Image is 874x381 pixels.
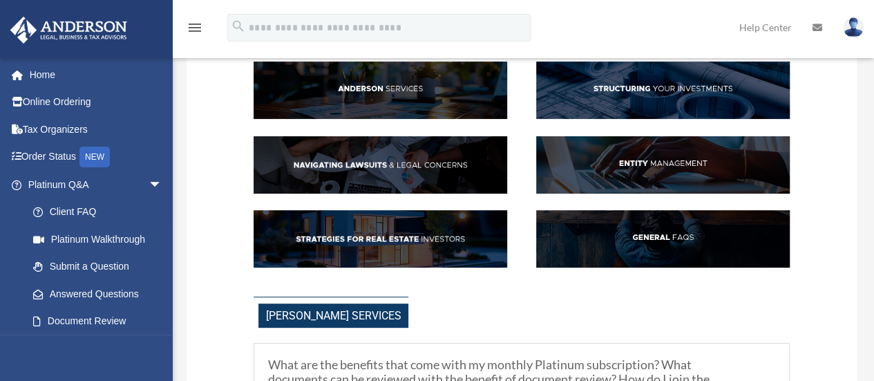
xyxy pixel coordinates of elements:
a: Client FAQ [19,198,176,226]
img: GenFAQ_hdr [536,210,790,268]
a: menu [187,24,203,36]
img: Anderson Advisors Platinum Portal [6,17,131,44]
img: NavLaw_hdr [254,136,507,194]
a: Platinum Q&Aarrow_drop_down [10,171,183,198]
a: Tax Organizers [10,115,183,143]
img: StratsRE_hdr [254,210,507,268]
span: [PERSON_NAME] Services [258,304,408,328]
a: Order StatusNEW [10,143,183,171]
a: Answered Questions [19,280,183,308]
i: menu [187,19,203,36]
a: Submit a Question [19,253,183,281]
img: User Pic [843,17,864,37]
span: arrow_drop_down [149,171,176,199]
a: Platinum Walkthrough [19,225,183,253]
img: AndServ_hdr [254,62,507,119]
a: Online Ordering [10,89,183,116]
img: StructInv_hdr [536,62,790,119]
div: NEW [79,147,110,167]
img: EntManag_hdr [536,136,790,194]
i: search [231,19,246,34]
a: Home [10,61,183,89]
a: Document Review [19,308,183,335]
